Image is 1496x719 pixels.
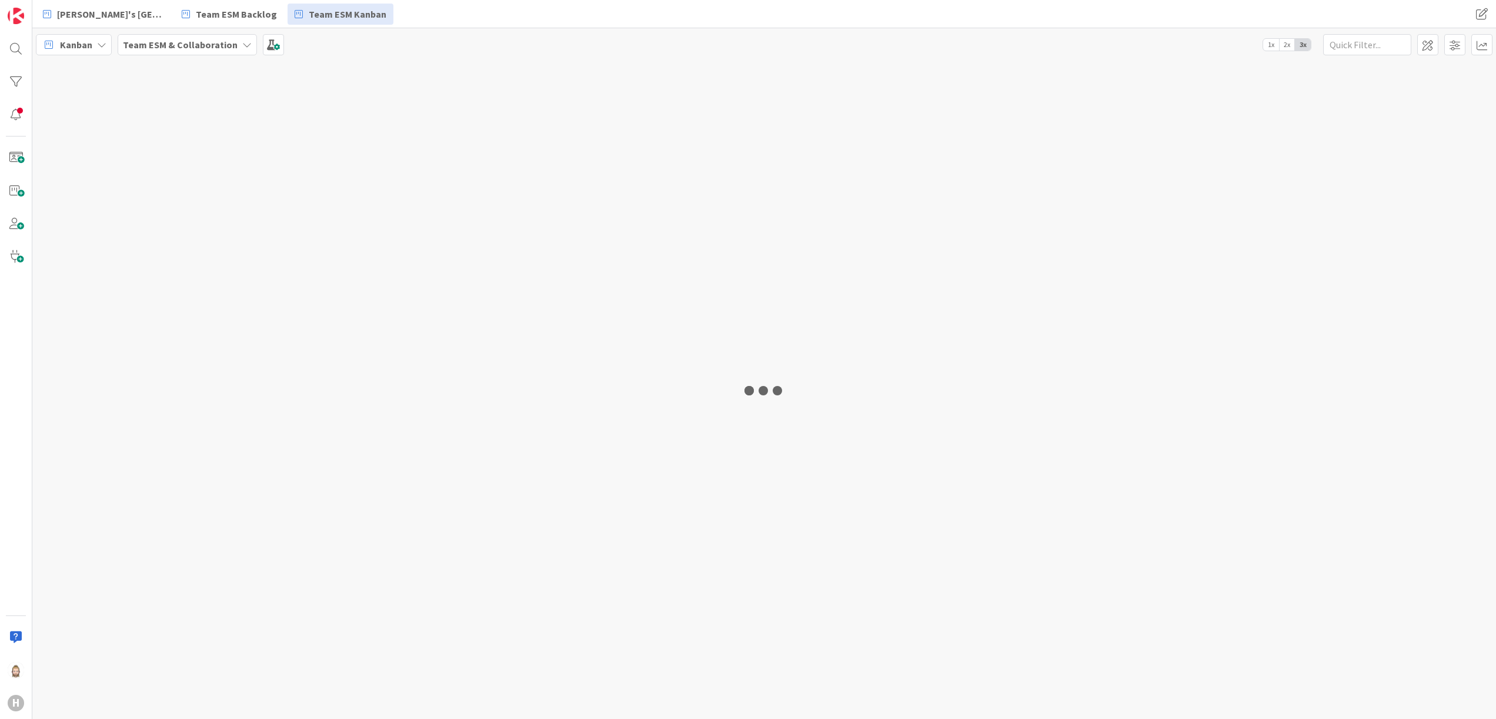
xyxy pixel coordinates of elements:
[309,7,386,21] span: Team ESM Kanban
[1323,34,1411,55] input: Quick Filter...
[60,38,92,52] span: Kanban
[288,4,393,25] a: Team ESM Kanban
[1295,39,1311,51] span: 3x
[1279,39,1295,51] span: 2x
[175,4,284,25] a: Team ESM Backlog
[57,7,164,21] span: [PERSON_NAME]'s [GEOGRAPHIC_DATA]
[1263,39,1279,51] span: 1x
[196,7,277,21] span: Team ESM Backlog
[8,695,24,711] div: H
[36,4,171,25] a: [PERSON_NAME]'s [GEOGRAPHIC_DATA]
[8,8,24,24] img: Visit kanbanzone.com
[123,39,238,51] b: Team ESM & Collaboration
[8,662,24,678] img: Rv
